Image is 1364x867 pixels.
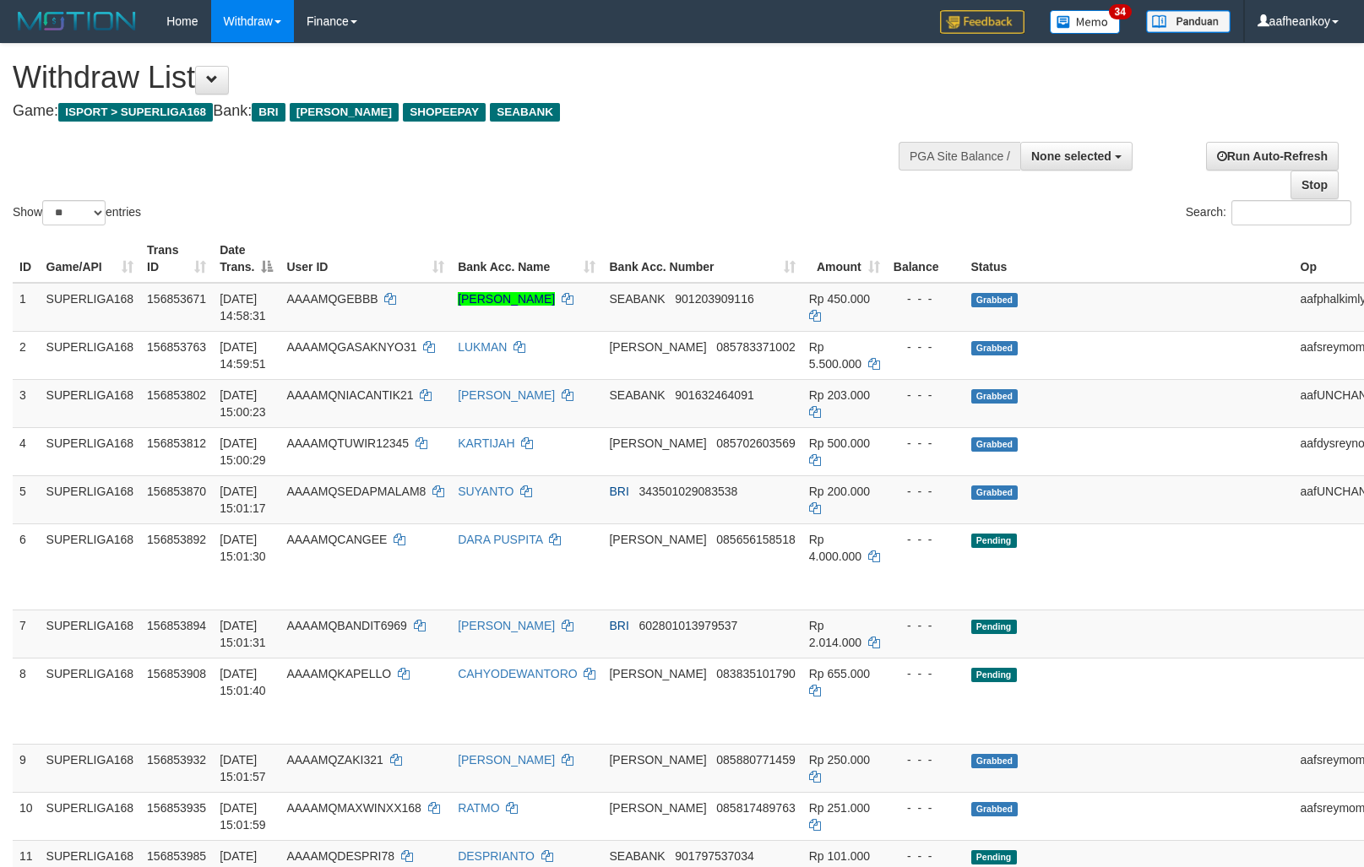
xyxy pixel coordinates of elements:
[809,533,861,563] span: Rp 4.000.000
[147,667,206,680] span: 156853908
[609,485,628,498] span: BRI
[220,533,266,563] span: [DATE] 15:01:30
[147,849,206,863] span: 156853985
[609,533,706,546] span: [PERSON_NAME]
[809,292,870,306] span: Rp 450.000
[147,753,206,767] span: 156853932
[40,235,141,283] th: Game/API: activate to sort column ascending
[1291,171,1339,199] a: Stop
[286,340,416,354] span: AAAAMQGASAKNYO31
[13,61,893,95] h1: Withdraw List
[490,103,560,122] span: SEABANK
[971,534,1017,548] span: Pending
[1050,10,1121,34] img: Button%20Memo.svg
[403,103,486,122] span: SHOPEEPAY
[716,436,795,450] span: Copy 085702603569 to clipboard
[286,388,413,402] span: AAAAMQNIACANTIK21
[971,620,1017,634] span: Pending
[894,617,958,634] div: - - -
[286,619,406,632] span: AAAAMQBANDIT6969
[58,103,213,122] span: ISPORT > SUPERLIGA168
[458,849,535,863] a: DESPRIANTO
[716,801,795,815] span: Copy 085817489763 to clipboard
[13,523,40,610] td: 6
[809,340,861,371] span: Rp 5.500.000
[639,485,738,498] span: Copy 343501029083538 to clipboard
[40,331,141,379] td: SUPERLIGA168
[286,849,394,863] span: AAAAMQDESPRI78
[13,744,40,792] td: 9
[809,753,870,767] span: Rp 250.000
[13,331,40,379] td: 2
[899,142,1020,171] div: PGA Site Balance /
[809,801,870,815] span: Rp 251.000
[802,235,887,283] th: Amount: activate to sort column ascending
[675,388,753,402] span: Copy 901632464091 to clipboard
[280,235,451,283] th: User ID: activate to sort column ascending
[13,379,40,427] td: 3
[609,801,706,815] span: [PERSON_NAME]
[809,667,870,680] span: Rp 655.000
[220,801,266,832] span: [DATE] 15:01:59
[458,485,514,498] a: SUYANTO
[458,340,507,354] a: LUKMAN
[1231,200,1351,225] input: Search:
[887,235,965,283] th: Balance
[971,754,1019,768] span: Grabbed
[286,436,409,450] span: AAAAMQTUWIR12345
[809,436,870,450] span: Rp 500.000
[716,533,795,546] span: Copy 085656158518 to clipboard
[147,619,206,632] span: 156853894
[609,340,706,354] span: [PERSON_NAME]
[40,379,141,427] td: SUPERLIGA168
[220,340,266,371] span: [DATE] 14:59:51
[809,388,870,402] span: Rp 203.000
[1146,10,1231,33] img: panduan.png
[609,436,706,450] span: [PERSON_NAME]
[1109,4,1132,19] span: 34
[13,427,40,475] td: 4
[13,235,40,283] th: ID
[147,340,206,354] span: 156853763
[716,340,795,354] span: Copy 085783371002 to clipboard
[609,667,706,680] span: [PERSON_NAME]
[609,292,665,306] span: SEABANK
[40,523,141,610] td: SUPERLIGA168
[1186,200,1351,225] label: Search:
[1206,142,1339,171] a: Run Auto-Refresh
[894,751,958,768] div: - - -
[458,533,542,546] a: DARA PUSPITA
[609,849,665,863] span: SEABANK
[213,235,280,283] th: Date Trans.: activate to sort column descending
[971,341,1019,355] span: Grabbed
[809,619,861,649] span: Rp 2.014.000
[971,802,1019,816] span: Grabbed
[147,485,206,498] span: 156853870
[894,387,958,404] div: - - -
[147,801,206,815] span: 156853935
[458,292,555,306] a: [PERSON_NAME]
[13,610,40,658] td: 7
[894,435,958,452] div: - - -
[609,753,706,767] span: [PERSON_NAME]
[602,235,802,283] th: Bank Acc. Number: activate to sort column ascending
[971,485,1019,500] span: Grabbed
[40,744,141,792] td: SUPERLIGA168
[639,619,738,632] span: Copy 602801013979537 to clipboard
[40,792,141,840] td: SUPERLIGA168
[286,753,383,767] span: AAAAMQZAKI321
[971,293,1019,307] span: Grabbed
[13,658,40,744] td: 8
[894,665,958,682] div: - - -
[40,283,141,332] td: SUPERLIGA168
[458,436,514,450] a: KARTIJAH
[147,388,206,402] span: 156853802
[894,339,958,355] div: - - -
[458,753,555,767] a: [PERSON_NAME]
[13,103,893,120] h4: Game: Bank:
[971,668,1017,682] span: Pending
[13,283,40,332] td: 1
[1020,142,1133,171] button: None selected
[147,436,206,450] span: 156853812
[220,619,266,649] span: [DATE] 15:01:31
